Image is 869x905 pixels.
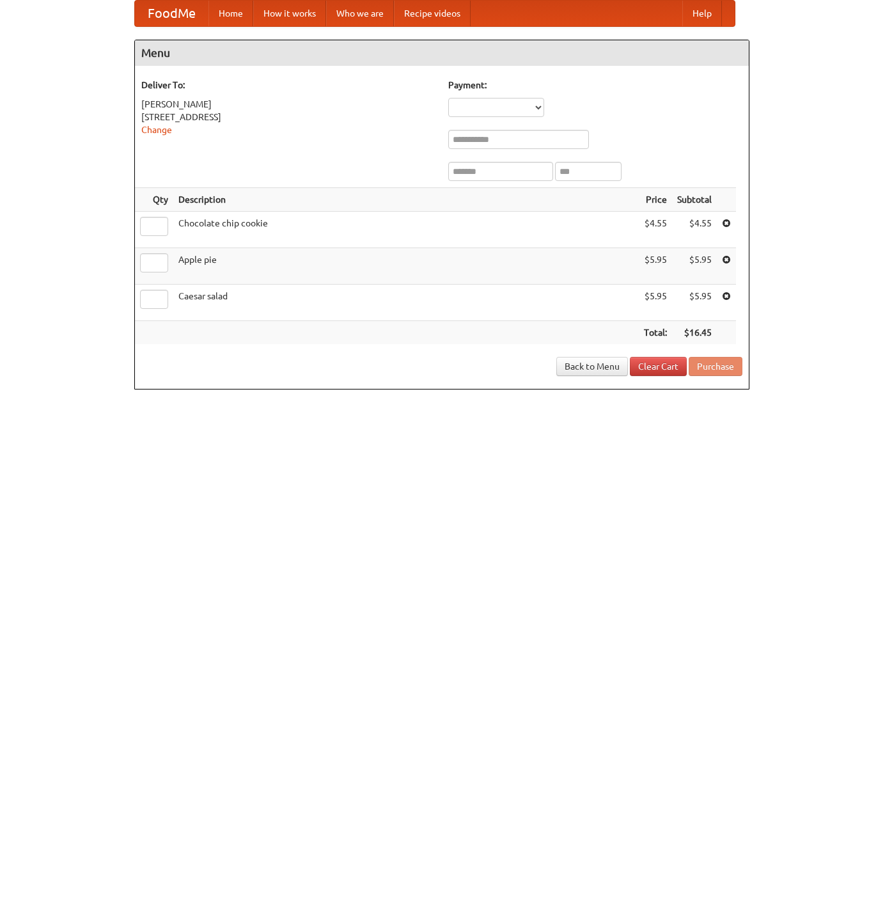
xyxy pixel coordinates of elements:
[672,212,717,248] td: $4.55
[672,285,717,321] td: $5.95
[173,212,639,248] td: Chocolate chip cookie
[682,1,722,26] a: Help
[173,285,639,321] td: Caesar salad
[173,248,639,285] td: Apple pie
[141,125,172,135] a: Change
[326,1,394,26] a: Who we are
[672,248,717,285] td: $5.95
[630,357,687,376] a: Clear Cart
[639,321,672,345] th: Total:
[689,357,742,376] button: Purchase
[253,1,326,26] a: How it works
[556,357,628,376] a: Back to Menu
[141,111,435,123] div: [STREET_ADDRESS]
[135,40,749,66] h4: Menu
[639,248,672,285] td: $5.95
[208,1,253,26] a: Home
[141,79,435,91] h5: Deliver To:
[639,212,672,248] td: $4.55
[672,321,717,345] th: $16.45
[135,188,173,212] th: Qty
[141,98,435,111] div: [PERSON_NAME]
[639,188,672,212] th: Price
[448,79,742,91] h5: Payment:
[173,188,639,212] th: Description
[639,285,672,321] td: $5.95
[394,1,471,26] a: Recipe videos
[135,1,208,26] a: FoodMe
[672,188,717,212] th: Subtotal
